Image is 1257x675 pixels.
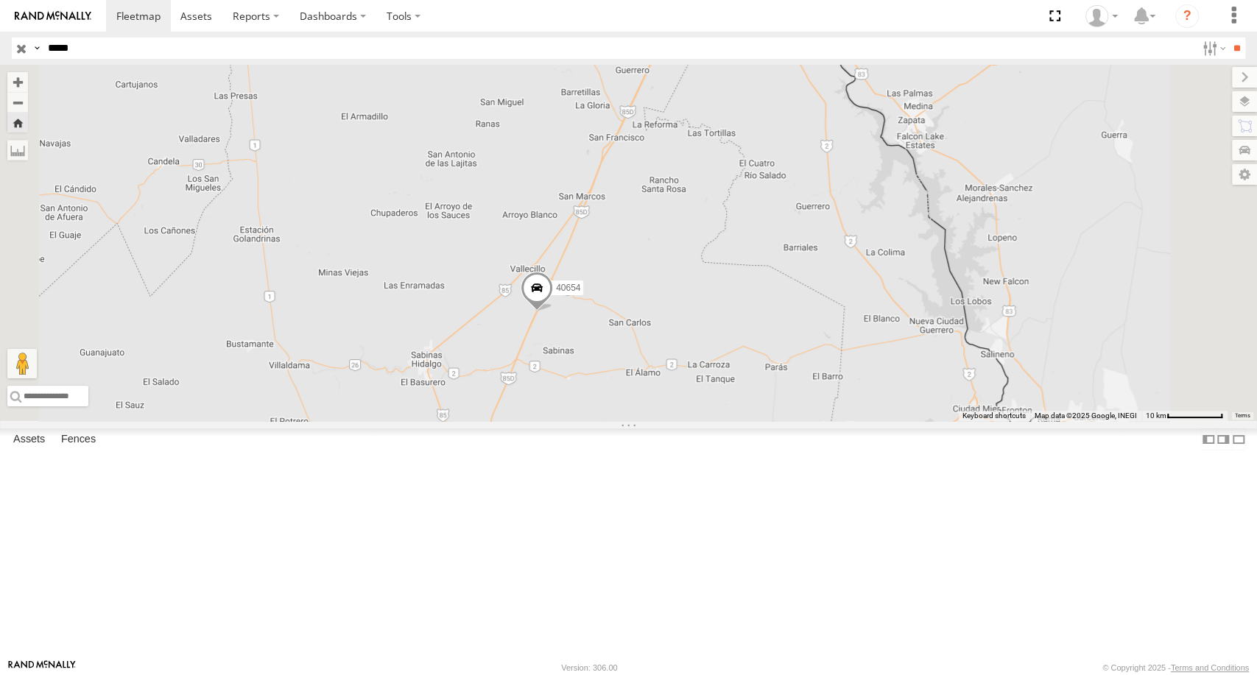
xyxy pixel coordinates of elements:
[7,349,37,378] button: Drag Pegman onto the map to open Street View
[1235,413,1250,419] a: Terms (opens in new tab)
[1171,663,1249,672] a: Terms and Conditions
[1102,663,1249,672] div: © Copyright 2025 -
[7,72,28,92] button: Zoom in
[1080,5,1123,27] div: Juan Oropeza
[1035,411,1137,420] span: Map data ©2025 Google, INEGI
[54,429,103,450] label: Fences
[1201,428,1216,450] label: Dock Summary Table to the Left
[7,140,28,160] label: Measure
[1141,411,1228,421] button: Map Scale: 10 km per 73 pixels
[7,92,28,113] button: Zoom out
[15,11,91,21] img: rand-logo.svg
[6,429,52,450] label: Assets
[31,38,43,59] label: Search Query
[1197,38,1228,59] label: Search Filter Options
[1146,411,1166,420] span: 10 km
[555,283,580,293] span: 40654
[561,663,617,672] div: Version: 306.00
[962,411,1026,421] button: Keyboard shortcuts
[1232,164,1257,185] label: Map Settings
[8,660,76,675] a: Visit our Website
[1216,428,1230,450] label: Dock Summary Table to the Right
[1175,4,1199,28] i: ?
[7,113,28,132] button: Zoom Home
[1231,428,1246,450] label: Hide Summary Table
